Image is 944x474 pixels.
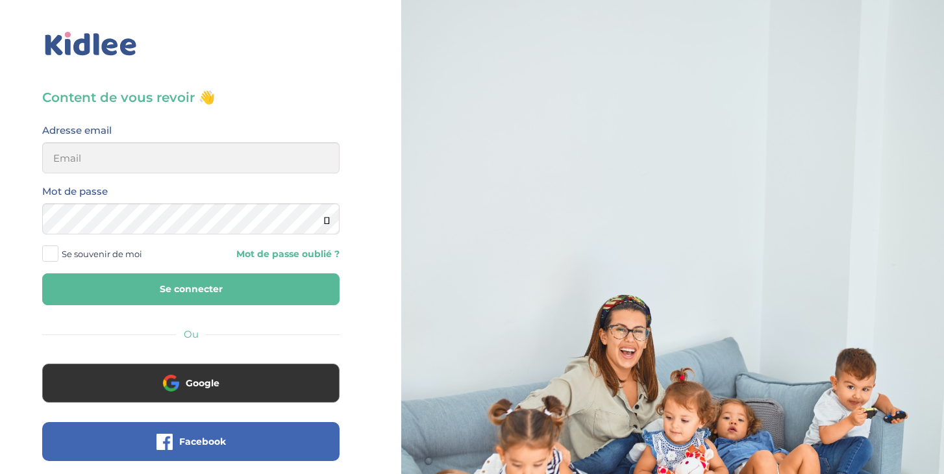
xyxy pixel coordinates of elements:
[62,245,142,262] span: Se souvenir de moi
[186,377,219,390] span: Google
[156,434,173,450] img: facebook.png
[42,386,340,398] a: Google
[42,183,108,200] label: Mot de passe
[42,29,140,59] img: logo_kidlee_bleu
[42,364,340,403] button: Google
[179,435,226,448] span: Facebook
[42,88,340,106] h3: Content de vous revoir 👋
[42,142,340,173] input: Email
[42,422,340,461] button: Facebook
[42,122,112,139] label: Adresse email
[201,248,340,260] a: Mot de passe oublié ?
[184,328,199,340] span: Ou
[42,273,340,305] button: Se connecter
[163,375,179,391] img: google.png
[42,444,340,456] a: Facebook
